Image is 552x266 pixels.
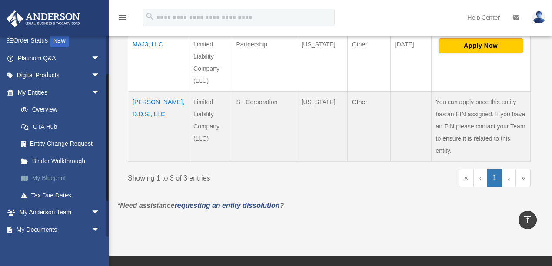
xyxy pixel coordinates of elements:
[128,169,323,184] div: Showing 1 to 3 of 3 entries
[128,33,189,91] td: MAJ3, LLC
[532,11,545,23] img: User Pic
[91,67,109,85] span: arrow_drop_down
[6,84,113,101] a: My Entitiesarrow_drop_down
[297,33,347,91] td: [US_STATE]
[117,15,128,23] a: menu
[12,170,113,187] a: My Blueprint
[50,34,69,47] div: NEW
[297,91,347,161] td: [US_STATE]
[12,118,113,135] a: CTA Hub
[515,169,531,187] a: Last
[91,84,109,102] span: arrow_drop_down
[145,12,155,21] i: search
[519,211,537,229] a: vertical_align_top
[117,202,284,209] em: *Need assistance ?
[6,32,113,50] a: Order StatusNEW
[189,33,232,91] td: Limited Liability Company (LLC)
[117,12,128,23] i: menu
[91,221,109,239] span: arrow_drop_down
[459,169,474,187] a: First
[189,91,232,161] td: Limited Liability Company (LLC)
[487,169,502,187] a: 1
[128,91,189,161] td: [PERSON_NAME], D.D.S., LLC
[12,152,113,170] a: Binder Walkthrough
[232,33,297,91] td: Partnership
[175,202,280,209] a: requesting an entity dissolution
[91,49,109,67] span: arrow_drop_down
[347,91,390,161] td: Other
[4,10,83,27] img: Anderson Advisors Platinum Portal
[232,91,297,161] td: S - Corporation
[91,204,109,222] span: arrow_drop_down
[6,49,113,67] a: Platinum Q&Aarrow_drop_down
[390,33,431,91] td: [DATE]
[347,33,390,91] td: Other
[12,187,113,204] a: Tax Due Dates
[6,221,113,238] a: My Documentsarrow_drop_down
[12,135,113,153] a: Entity Change Request
[502,169,515,187] a: Next
[439,38,523,53] button: Apply Now
[474,169,487,187] a: Previous
[6,204,113,221] a: My Anderson Teamarrow_drop_down
[6,67,113,84] a: Digital Productsarrow_drop_down
[12,101,109,118] a: Overview
[522,214,533,225] i: vertical_align_top
[431,91,530,161] td: You can apply once this entity has an EIN assigned. If you have an EIN please contact your Team t...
